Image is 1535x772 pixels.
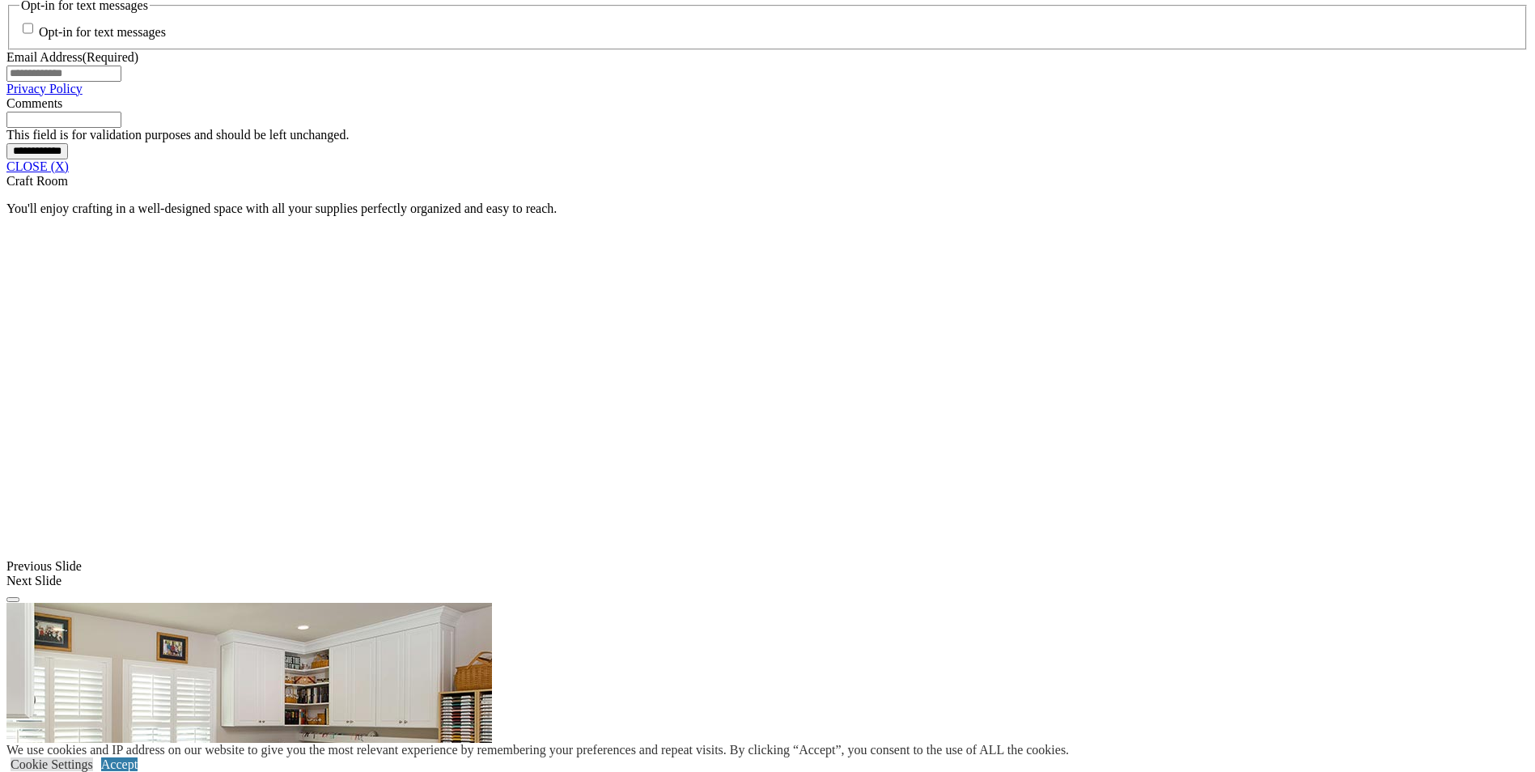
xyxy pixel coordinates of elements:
[6,597,19,602] button: Click here to pause slide show
[6,50,138,64] label: Email Address
[6,174,68,188] span: Craft Room
[101,757,138,771] a: Accept
[6,128,1529,142] div: This field is for validation purposes and should be left unchanged.
[6,82,83,95] a: Privacy Policy
[83,50,138,64] span: (Required)
[6,574,1529,588] div: Next Slide
[6,96,62,110] label: Comments
[6,559,1529,574] div: Previous Slide
[6,201,1529,216] p: You'll enjoy crafting in a well-designed space with all your supplies perfectly organized and eas...
[6,743,1069,757] div: We use cookies and IP address on our website to give you the most relevant experience by remember...
[39,26,166,40] label: Opt-in for text messages
[11,757,93,771] a: Cookie Settings
[6,159,69,173] a: CLOSE (X)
